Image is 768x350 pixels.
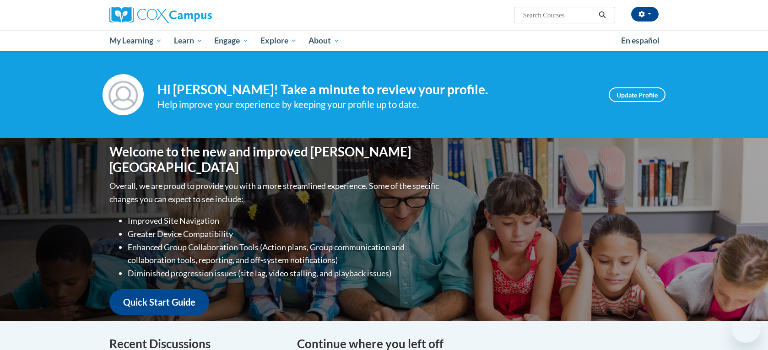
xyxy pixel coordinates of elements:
[174,35,203,46] span: Learn
[303,30,346,51] a: About
[208,30,254,51] a: Engage
[109,35,162,46] span: My Learning
[157,97,595,112] div: Help improve your experience by keeping your profile up to date.
[109,7,283,23] a: Cox Campus
[157,82,595,97] h4: Hi [PERSON_NAME]! Take a minute to review your profile.
[621,36,660,45] span: En español
[595,10,609,21] button: Search
[109,7,212,23] img: Cox Campus
[128,214,441,227] li: Improved Site Navigation
[109,289,209,315] a: Quick Start Guide
[103,30,168,51] a: My Learning
[214,35,249,46] span: Engage
[615,31,665,50] a: En español
[109,179,441,206] p: Overall, we are proud to provide you with a more streamlined experience. Some of the specific cha...
[128,267,441,280] li: Diminished progression issues (site lag, video stalling, and playback issues)
[609,87,665,102] a: Update Profile
[109,144,441,175] h1: Welcome to the new and improved [PERSON_NAME][GEOGRAPHIC_DATA]
[522,10,595,21] input: Search Courses
[260,35,297,46] span: Explore
[103,74,144,115] img: Profile Image
[168,30,209,51] a: Learn
[731,313,761,343] iframe: Button to launch messaging window
[128,227,441,241] li: Greater Device Compatibility
[308,35,340,46] span: About
[254,30,303,51] a: Explore
[96,30,672,51] div: Main menu
[631,7,659,22] button: Account Settings
[128,241,441,267] li: Enhanced Group Collaboration Tools (Action plans, Group communication and collaboration tools, re...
